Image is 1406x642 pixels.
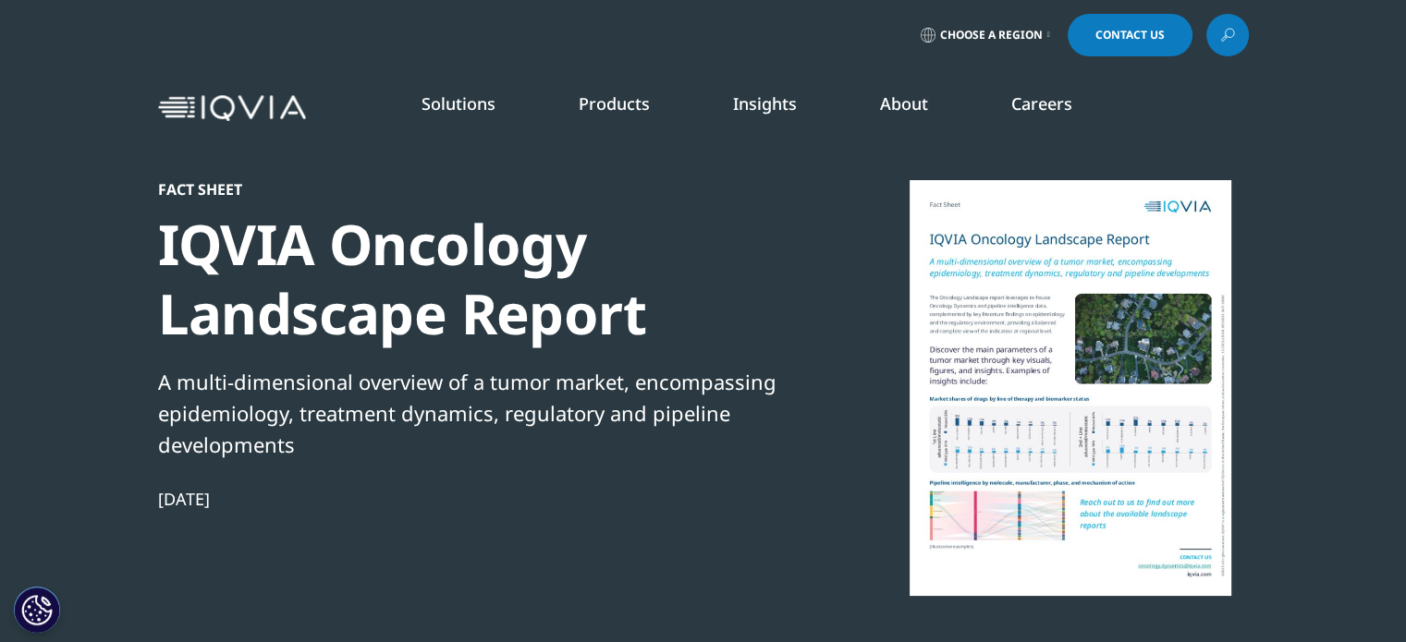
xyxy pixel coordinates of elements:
div: [DATE] [158,488,792,510]
button: Cookies Settings [14,587,60,633]
span: Choose a Region [940,28,1043,42]
img: IQVIA Healthcare Information Technology and Pharma Clinical Research Company [158,95,306,122]
a: Contact Us [1068,14,1192,56]
div: A multi-dimensional overview of a tumor market, encompassing epidemiology, treatment dynamics, re... [158,366,792,460]
a: Insights [733,92,797,115]
a: Careers [1011,92,1072,115]
a: Solutions [422,92,495,115]
div: IQVIA Oncology Landscape Report [158,210,792,348]
span: Contact Us [1095,30,1165,41]
a: About [880,92,928,115]
nav: Primary [313,65,1249,151]
a: Products [579,92,650,115]
div: Fact Sheet [158,180,792,199]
